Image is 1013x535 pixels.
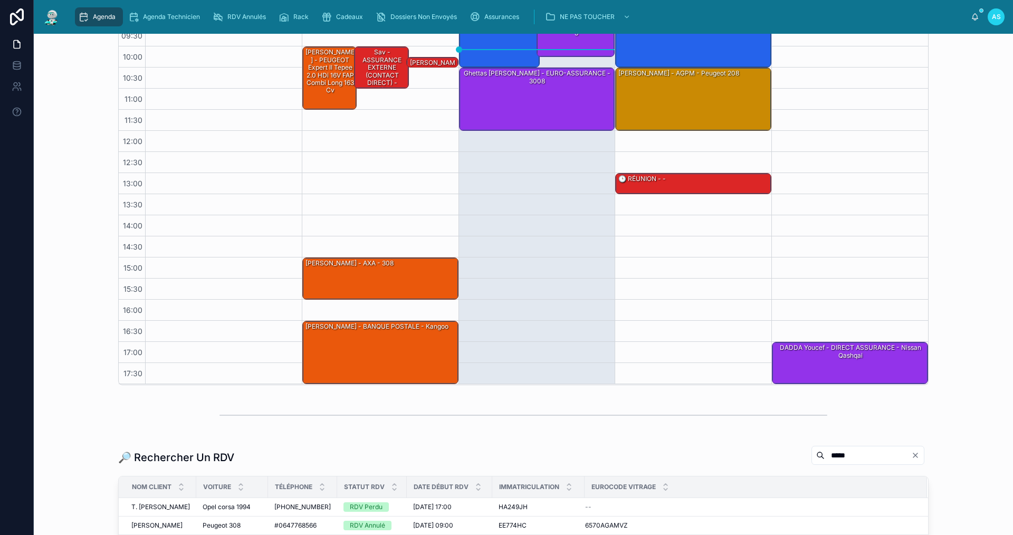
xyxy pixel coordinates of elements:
[120,221,145,230] span: 14:00
[772,342,928,384] div: DADDA Youcef - DIRECT ASSURANCE - Nissan qashqai
[274,503,331,511] a: [PHONE_NUMBER]
[616,5,771,67] div: 09:00 – 10:30: Nedellec Cyril - DIRECT ASSURANCE - Peugeot expert
[120,242,145,251] span: 14:30
[336,13,363,21] span: Cadeaux
[318,7,370,26] a: Cadeaux
[585,521,628,530] span: 6570AGAMVZ
[390,13,457,21] span: Dossiers Non Envoyés
[617,174,667,184] div: 🕒 RÉUNION - -
[414,483,469,491] span: Date Début RDV
[304,47,356,95] div: [PERSON_NAME] - PEUGEOT Expert II Tepee 2.0 HDi 16V FAP Combi long 163 cv
[355,47,408,88] div: sav - ASSURANCE EXTERNE (CONTACT DIRECT) - zafira
[992,13,1001,21] span: AS
[303,47,357,109] div: [PERSON_NAME] - PEUGEOT Expert II Tepee 2.0 HDi 16V FAP Combi long 163 cv
[120,327,145,336] span: 16:30
[275,7,316,26] a: Rack
[460,5,540,67] div: 09:00 – 10:30: Lamarie - DIRECT ASSURANCE - Clio 4
[616,68,771,130] div: [PERSON_NAME] - AGPM - peugeot 208
[350,502,383,512] div: RDV Perdu
[460,68,615,130] div: Ghettas [PERSON_NAME] - EURO-ASSURANCE - 3008
[203,483,231,491] span: Voiture
[413,521,486,530] a: [DATE] 09:00
[121,369,145,378] span: 17:30
[413,503,486,511] a: [DATE] 17:00
[121,263,145,272] span: 15:00
[499,521,578,530] a: EE774HC
[304,259,395,268] div: [PERSON_NAME] - AXA - 308
[75,7,123,26] a: Agenda
[131,521,183,530] span: [PERSON_NAME]
[42,8,61,25] img: App logo
[118,450,234,465] h1: 🔎 Rechercher Un RDV
[499,503,578,511] a: HA249JH
[120,52,145,61] span: 10:00
[303,258,458,299] div: [PERSON_NAME] - AXA - 308
[132,483,171,491] span: Nom Client
[413,521,453,530] span: [DATE] 09:00
[407,58,458,68] div: [PERSON_NAME] - Jeep Renegade
[119,31,145,40] span: 09:30
[585,503,591,511] span: --
[293,13,309,21] span: Rack
[499,521,527,530] span: EE774HC
[585,521,914,530] a: 6570AGAMVZ
[209,7,273,26] a: RDV Annulés
[120,200,145,209] span: 13:30
[542,7,636,26] a: NE PAS TOUCHER
[343,502,400,512] a: RDV Perdu
[413,503,452,511] span: [DATE] 17:00
[466,7,527,26] a: Assurances
[93,13,116,21] span: Agenda
[120,137,145,146] span: 12:00
[774,343,927,360] div: DADDA Youcef - DIRECT ASSURANCE - Nissan qashqai
[121,348,145,357] span: 17:00
[125,7,207,26] a: Agenda Technicien
[585,503,914,511] a: --
[350,521,385,530] div: RDV Annulé
[484,13,519,21] span: Assurances
[121,284,145,293] span: 15:30
[203,503,251,511] span: Opel corsa 1994
[203,521,262,530] a: Peugeot 308
[120,179,145,188] span: 13:00
[274,521,331,530] a: #0647768566
[227,13,266,21] span: RDV Annulés
[591,483,656,491] span: Eurocode Vitrage
[560,13,615,21] span: NE PAS TOUCHER
[304,322,450,331] div: [PERSON_NAME] - BANQUE POSTALE - kangoo
[461,69,614,86] div: Ghettas [PERSON_NAME] - EURO-ASSURANCE - 3008
[499,503,528,511] span: HA249JH
[131,521,190,530] a: [PERSON_NAME]
[120,305,145,314] span: 16:00
[372,7,464,26] a: Dossiers Non Envoyés
[203,521,241,530] span: Peugeot 308
[122,116,145,125] span: 11:30
[344,483,385,491] span: Statut RDV
[408,58,457,83] div: [PERSON_NAME] - Jeep Renegade
[120,73,145,82] span: 10:30
[275,483,312,491] span: Téléphone
[122,94,145,103] span: 11:00
[343,521,400,530] a: RDV Annulé
[911,451,924,460] button: Clear
[274,521,317,530] span: #0647768566
[616,174,771,194] div: 🕒 RÉUNION - -
[499,483,559,491] span: Immatriculation
[303,321,458,384] div: [PERSON_NAME] - BANQUE POSTALE - kangoo
[356,47,408,95] div: sav - ASSURANCE EXTERNE (CONTACT DIRECT) - zafira
[617,69,740,78] div: [PERSON_NAME] - AGPM - peugeot 208
[70,5,971,28] div: scrollable content
[120,158,145,167] span: 12:30
[131,503,190,511] a: T. [PERSON_NAME]
[203,503,262,511] a: Opel corsa 1994
[143,13,200,21] span: Agenda Technicien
